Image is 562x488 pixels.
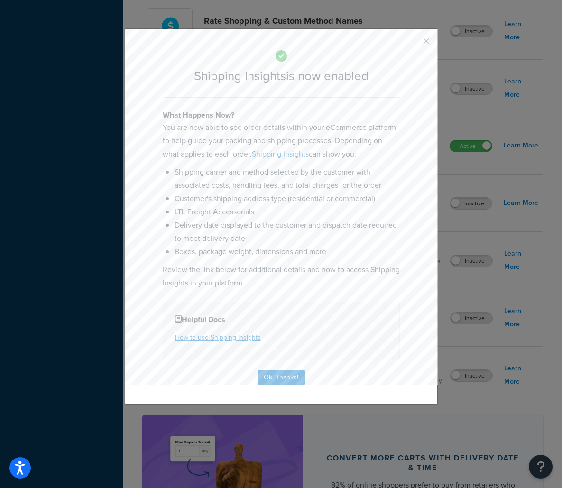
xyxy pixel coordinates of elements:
li: Boxes, package weight, dimensions and more [175,245,400,258]
button: Ok, Thanks! [258,370,305,385]
li: Delivery date displayed to the customer and dispatch date required to meet delivery date [175,219,400,245]
p: Review the link below for additional details and how to access Shipping Insights in your platform. [163,263,400,290]
a: Shipping Insights [252,148,309,159]
a: How to use Shipping Insights [175,332,261,342]
h2: Shipping Insights is now enabled [163,69,400,83]
h4: Helpful Docs [175,314,387,325]
li: LTL Freight Accessorials [175,205,400,219]
li: Shipping carrier and method selected by the customer with associated costs, handling fees, and to... [175,166,400,192]
p: You are now able to see order details within your eCommerce platform to help guide your packing a... [163,121,400,161]
li: Customer's shipping address type (residential or commercial) [175,192,400,205]
h4: What Happens Now? [163,110,400,121]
